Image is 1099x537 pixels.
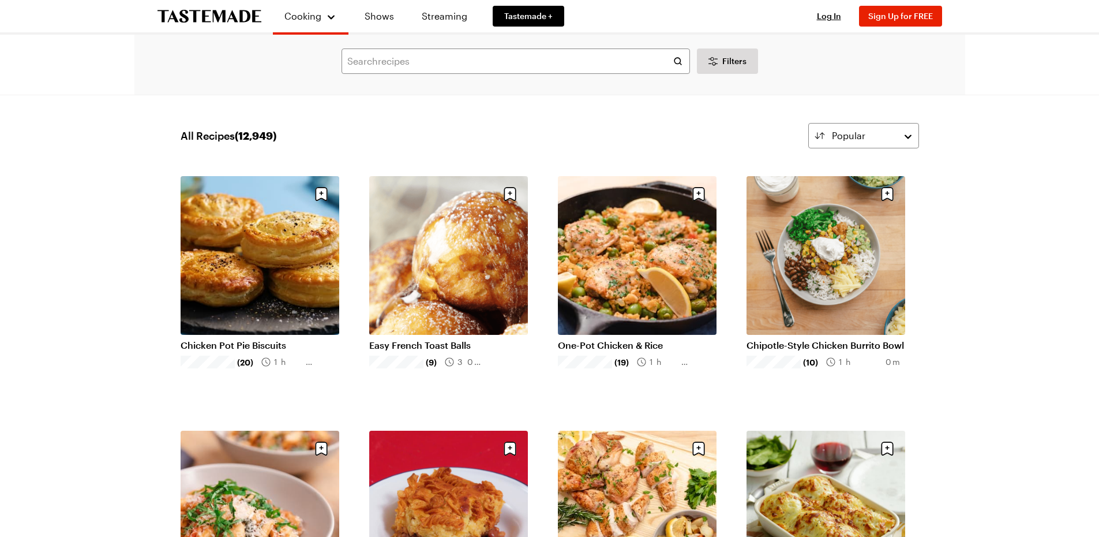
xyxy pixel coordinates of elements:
[157,10,261,23] a: To Tastemade Home Page
[181,128,276,144] span: All Recipes
[499,438,521,460] button: Save recipe
[499,183,521,205] button: Save recipe
[806,10,852,22] button: Log In
[808,123,919,148] button: Popular
[747,340,905,351] a: Chipotle-Style Chicken Burrito Bowl
[817,11,841,21] span: Log In
[310,183,332,205] button: Save recipe
[722,55,747,67] span: Filters
[369,340,528,351] a: Easy French Toast Balls
[868,11,933,21] span: Sign Up for FREE
[688,438,710,460] button: Save recipe
[181,340,339,351] a: Chicken Pot Pie Biscuits
[876,183,898,205] button: Save recipe
[310,438,332,460] button: Save recipe
[284,10,321,21] span: Cooking
[504,10,553,22] span: Tastemade +
[832,129,865,143] span: Popular
[493,6,564,27] a: Tastemade +
[688,183,710,205] button: Save recipe
[284,5,337,28] button: Cooking
[859,6,942,27] button: Sign Up for FREE
[235,129,276,142] span: ( 12,949 )
[697,49,758,74] button: Desktop filters
[876,438,898,460] button: Save recipe
[558,340,717,351] a: One-Pot Chicken & Rice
